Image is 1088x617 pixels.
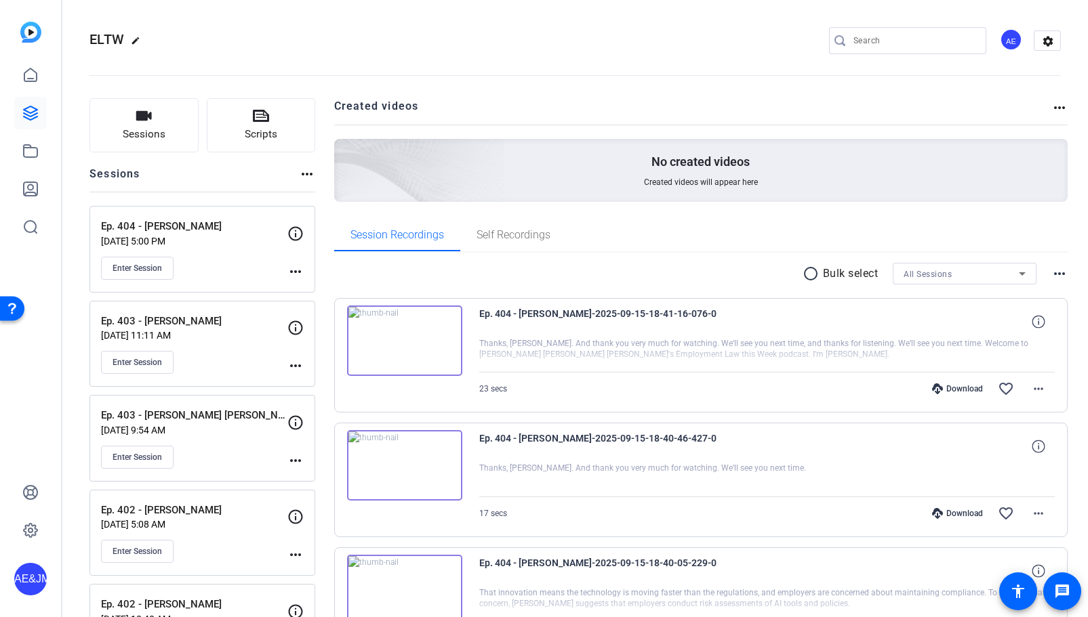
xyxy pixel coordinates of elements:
span: Enter Session [113,546,162,557]
mat-icon: more_horiz [287,547,304,563]
p: No created videos [651,154,750,170]
mat-icon: more_horiz [287,263,304,280]
button: Enter Session [101,540,174,563]
mat-icon: edit [131,36,147,52]
p: Ep. 403 - [PERSON_NAME] [PERSON_NAME] [101,408,287,423]
div: AE [1000,28,1022,51]
mat-icon: settings [1034,31,1062,51]
span: ELTW [89,31,124,47]
p: [DATE] 5:08 AM [101,519,287,530]
span: 17 secs [479,509,507,518]
span: Ep. 404 - [PERSON_NAME]-2025-09-15-18-41-16-076-0 [479,305,730,338]
h2: Created videos [334,98,1052,125]
p: [DATE] 5:00 PM [101,236,287,247]
mat-icon: more_horiz [299,166,315,182]
span: Sessions [123,127,165,142]
p: Ep. 402 - [PERSON_NAME] [101,503,287,518]
mat-icon: more_horiz [1030,381,1047,397]
div: AE&JMLDBRP [14,563,47,595]
ngx-avatar: Adam Elend & Jeff Marks LLC. DBA Bright Red Pixels [1000,28,1024,52]
button: Enter Session [101,351,174,374]
button: Scripts [207,98,316,152]
p: Bulk select [823,265,879,282]
img: thumb-nail [347,305,462,376]
mat-icon: message [1054,583,1070,599]
button: Sessions [89,98,199,152]
mat-icon: favorite_border [998,381,1014,397]
span: Self Recordings [477,230,550,240]
img: Creted videos background [182,5,506,299]
span: Ep. 404 - [PERSON_NAME]-2025-09-15-18-40-05-229-0 [479,555,730,587]
span: 23 secs [479,384,507,393]
span: Ep. 404 - [PERSON_NAME]-2025-09-15-18-40-46-427-0 [479,430,730,463]
mat-icon: more_horiz [1051,265,1068,282]
h2: Sessions [89,166,140,192]
span: All Sessions [904,270,952,279]
mat-icon: more_horiz [1051,100,1068,116]
input: Search [853,33,975,49]
span: Created videos will appear here [644,177,758,188]
span: Scripts [245,127,277,142]
p: Ep. 403 - [PERSON_NAME] [101,314,287,329]
div: Download [925,383,990,394]
mat-icon: more_horiz [287,358,304,374]
p: [DATE] 9:54 AM [101,425,287,435]
p: Ep. 402 - [PERSON_NAME] [101,597,287,612]
span: Enter Session [113,357,162,368]
span: Enter Session [113,263,162,274]
p: [DATE] 11:11 AM [101,330,287,341]
span: Session Recordings [350,230,444,240]
mat-icon: more_horiz [287,452,304,469]
mat-icon: more_horiz [1030,505,1047,522]
div: Download [925,508,990,519]
mat-icon: favorite_border [998,505,1014,522]
p: Ep. 404 - [PERSON_NAME] [101,219,287,234]
img: thumb-nail [347,430,462,501]
mat-icon: radio_button_unchecked [803,265,823,282]
img: blue-gradient.svg [20,22,41,43]
span: Enter Session [113,452,162,463]
button: Enter Session [101,257,174,280]
button: Enter Session [101,446,174,469]
mat-icon: accessibility [1010,583,1026,599]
